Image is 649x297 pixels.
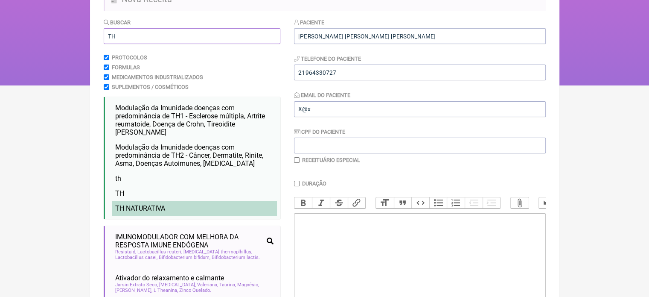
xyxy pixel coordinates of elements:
[237,282,259,288] span: Magnésio
[294,56,361,62] label: Telefone do Paciente
[294,92,350,98] label: Email do Paciente
[112,84,189,90] label: Suplementos / Cosméticos
[154,288,178,293] span: L Theanina
[115,104,265,136] span: Modulação da Imunidade doenças com predominância de TH1 - Esclerose múltipla, Artrite reumatoide,...
[197,282,218,288] span: Valeriana
[115,282,158,288] span: Jarsin Extrato Seco
[115,204,165,212] span: TH NATURATIVA
[104,19,131,26] label: Buscar
[115,255,157,260] span: Lactobacillus casei
[511,197,529,209] button: Attach Files
[212,255,260,260] span: Bifidobacterium lactis
[137,249,182,255] span: Lactobacillus reuteri
[312,197,330,209] button: Italic
[112,74,203,80] label: Medicamentos Industrializados
[179,288,211,293] span: Zinco Quelado
[429,197,447,209] button: Bullets
[465,197,483,209] button: Decrease Level
[115,233,263,249] span: IMUNOMODULADOR COM MELHORA DA RESPOSTA IMUNE ENDÓGENA
[115,143,263,168] span: Modulação da Imunidade doenças com predominância de TH2 - Câncer, Dermatite, Rinite, Asma, Doença...
[483,197,501,209] button: Increase Level
[115,288,152,293] span: [PERSON_NAME]
[183,249,252,255] span: [MEDICAL_DATA] thermoplhillus
[447,197,465,209] button: Numbers
[115,274,224,282] span: Ativador do relaxamento e calmante
[219,282,236,288] span: Taurina
[112,54,147,61] label: Protocolos
[539,197,557,209] button: Undo
[115,249,136,255] span: Resistaid
[112,64,140,71] label: Formulas
[376,197,394,209] button: Heading
[294,19,324,26] label: Paciente
[302,157,360,163] label: Receituário Especial
[330,197,348,209] button: Strikethrough
[294,197,312,209] button: Bold
[294,129,345,135] label: CPF do Paciente
[411,197,429,209] button: Code
[302,180,326,187] label: Duração
[115,174,121,182] span: th
[394,197,412,209] button: Quote
[159,255,210,260] span: Bifidobacterium bifidum
[348,197,366,209] button: Link
[115,189,124,197] span: TH
[159,282,196,288] span: [MEDICAL_DATA]
[104,28,280,44] input: exemplo: emagrecimento, ansiedade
